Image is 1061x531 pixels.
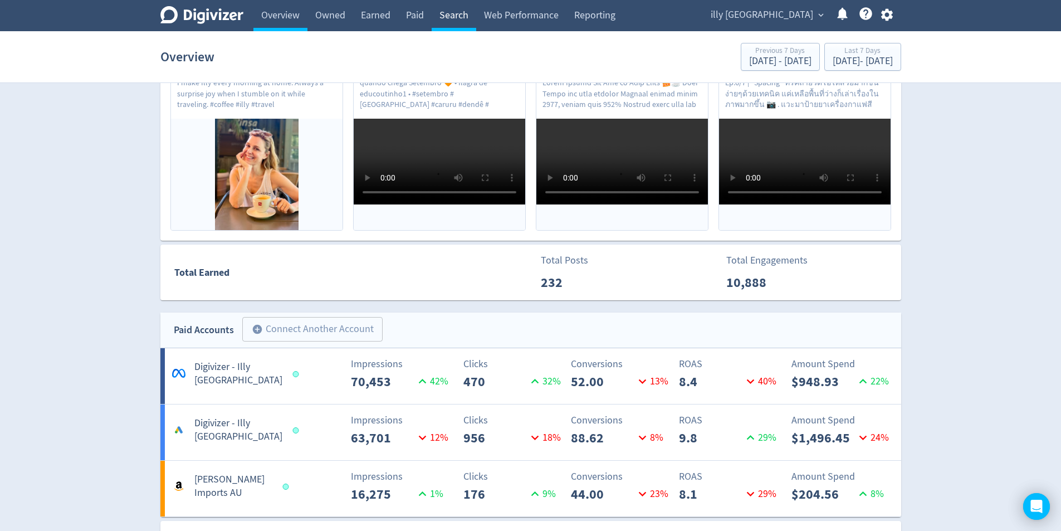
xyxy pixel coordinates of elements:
a: *Digivizer - Illy [GEOGRAPHIC_DATA]Impressions70,45342%Clicks47032%Conversions52.0013%ROAS8.440%A... [160,348,901,404]
a: View post[DATE]Likes264Comments6Lorem Ipsumd Sit Ame co Adip Elits 🍰☕ Doei Tempo inc utla etdolor... [536,15,708,230]
p: 22 % [855,374,889,389]
p: 29 % [743,486,776,501]
p: ROAS [679,357,780,372]
p: Conversions [571,413,672,428]
a: View post[DATE]Likes269Comments29quando chega Setembro 🧡 • flagra de educoutinho1 • #setembro #[G... [354,15,525,230]
div: Paid Accounts [174,322,234,338]
p: 63,701 [351,428,415,448]
p: Lorem Ipsumd Sit Ame co Adip Elits 🍰☕ Doei Tempo inc utla etdolor Magnaal enimad minim 2977, veni... [542,77,702,109]
p: Conversions [571,469,672,484]
p: 470 [463,372,527,392]
h5: Digivizer - Illy [GEOGRAPHIC_DATA] [194,361,282,387]
a: Connect Another Account [234,319,383,342]
p: 24 % [855,430,889,445]
p: Amount Spend [791,469,892,484]
h5: Digivizer - Illy [GEOGRAPHIC_DATA] [194,417,282,444]
div: [DATE] - [DATE] [749,56,811,66]
h1: Overview [160,39,214,75]
p: 52.00 [571,372,635,392]
p: 8 % [855,486,884,501]
p: 44.00 [571,484,635,504]
p: 8 % [635,430,663,445]
div: Last 7 Days [833,47,893,56]
p: 8.1 [679,484,743,504]
p: 9 % [527,486,556,501]
span: illy [GEOGRAPHIC_DATA] [711,6,813,24]
a: [PERSON_NAME] Imports AUImpressions16,2751%Clicks1769%Conversions44.0023%ROAS8.129%Amount Spend$2... [160,461,901,517]
p: Clicks [463,469,564,484]
div: Open Intercom Messenger [1023,493,1050,520]
p: Conversions [571,357,672,372]
p: I make Illy every morning at home. Always a surprise joy when I stumble on it while traveling. #c... [177,77,336,109]
button: Last 7 Days[DATE]- [DATE] [824,43,901,71]
p: Total Engagements [726,253,808,268]
span: Data last synced: 4 Sep 2025, 7:01pm (AEST) [292,371,302,377]
p: 32 % [527,374,561,389]
p: $1,496.45 [791,428,855,448]
p: Amount Spend [791,357,892,372]
a: View post[DATE]Likes7,356Comments124I make Illy every morning at home. Always a surprise joy when... [171,15,343,230]
p: quando chega Setembro 🧡 • flagra de educoutinho1 • #setembro #[GEOGRAPHIC_DATA] #caruru #dendê #[... [360,77,519,109]
p: 176 [463,484,527,504]
span: Data last synced: 5 Sep 2025, 2:01am (AEST) [292,427,302,433]
button: Previous 7 Days[DATE] - [DATE] [741,43,820,71]
a: View post[DATE]Likes224Comments9Ep.6/7 | “Spacing” ทริคถ่ายวิดีโอให้สวยมากขึ้นง่ายๆด้วยเทคนิค แค่... [719,15,891,230]
p: Total Posts [541,253,605,268]
p: Ep.6/7 | “Spacing” ทริคถ่ายวิดีโอให้สวยมากขึ้นง่ายๆด้วยเทคนิค แค่เหลือพื้นที่ว่างก็เล่าเรื่องในภา... [725,77,884,109]
p: 88.62 [571,428,635,448]
p: 13 % [635,374,668,389]
p: 956 [463,428,527,448]
button: illy [GEOGRAPHIC_DATA] [707,6,827,24]
h5: [PERSON_NAME] Imports AU [194,473,272,500]
p: $204.56 [791,484,855,504]
span: Data last synced: 5 Sep 2025, 2:01am (AEST) [282,484,292,490]
p: 70,453 [351,372,415,392]
span: add_circle [252,324,263,335]
p: Impressions [351,469,452,484]
p: Amount Spend [791,413,892,428]
a: Digivizer - Illy [GEOGRAPHIC_DATA]Impressions63,70112%Clicks95618%Conversions88.628%ROAS9.829%Amo... [160,405,901,460]
p: Impressions [351,357,452,372]
p: ROAS [679,469,780,484]
p: 10,888 [726,272,790,293]
div: Previous 7 Days [749,47,811,56]
p: ROAS [679,413,780,428]
p: 232 [541,272,605,293]
p: 23 % [635,486,668,501]
p: 8.4 [679,372,743,392]
p: 29 % [743,430,776,445]
p: Impressions [351,413,452,428]
div: [DATE] - [DATE] [833,56,893,66]
span: expand_more [816,10,826,20]
a: Total EarnedTotal Posts232Total Engagements10,888 [160,245,901,300]
button: Connect Another Account [242,317,383,342]
p: 18 % [527,430,561,445]
p: Clicks [463,413,564,428]
p: Clicks [463,357,564,372]
p: 16,275 [351,484,415,504]
div: Total Earned [161,265,531,281]
p: 9.8 [679,428,743,448]
p: 40 % [743,374,776,389]
p: $948.93 [791,372,855,392]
